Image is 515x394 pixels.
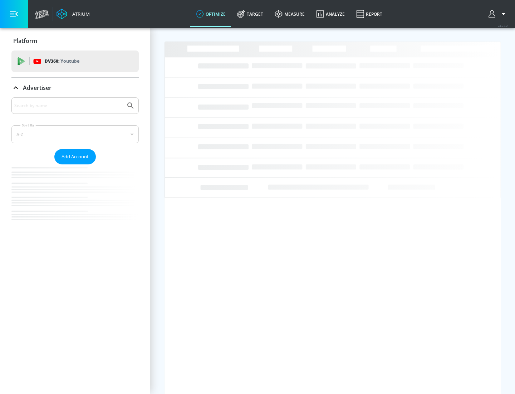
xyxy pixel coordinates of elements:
a: Atrium [57,9,90,19]
p: DV360: [45,57,79,65]
label: Sort By [20,123,36,128]
span: Add Account [62,153,89,161]
a: Report [350,1,388,27]
button: Add Account [54,149,96,164]
div: Atrium [69,11,90,17]
a: measure [269,1,310,27]
div: Advertiser [11,78,139,98]
a: Target [231,1,269,27]
a: optimize [190,1,231,27]
nav: list of Advertiser [11,164,139,234]
div: DV360: Youtube [11,51,139,72]
a: Analyze [310,1,350,27]
div: A-Z [11,125,139,143]
div: Advertiser [11,97,139,234]
p: Youtube [60,57,79,65]
p: Platform [13,37,37,45]
div: Platform [11,31,139,51]
input: Search by name [14,101,123,110]
p: Advertiser [23,84,51,92]
span: v 4.22.2 [498,24,508,28]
